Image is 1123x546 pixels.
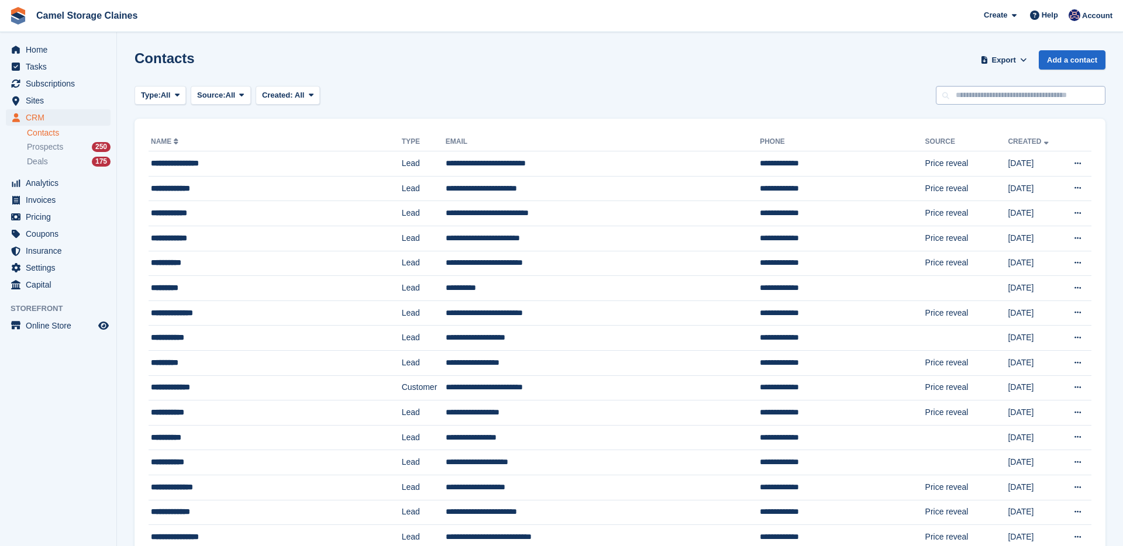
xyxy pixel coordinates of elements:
td: [DATE] [1008,375,1061,400]
a: Camel Storage Claines [32,6,142,25]
span: CRM [26,109,96,126]
td: Lead [402,400,446,426]
td: Price reveal [925,400,1008,426]
td: [DATE] [1008,251,1061,276]
td: Lead [402,300,446,326]
span: All [226,89,236,101]
td: Lead [402,151,446,177]
a: Prospects 250 [27,141,111,153]
span: Insurance [26,243,96,259]
td: Lead [402,226,446,251]
span: Pricing [26,209,96,225]
span: Help [1042,9,1058,21]
img: Rod [1069,9,1080,21]
span: Invoices [26,192,96,208]
td: [DATE] [1008,300,1061,326]
td: Price reveal [925,500,1008,525]
td: Price reveal [925,375,1008,400]
a: Preview store [97,319,111,333]
th: Phone [760,133,925,151]
span: Sites [26,92,96,109]
td: Price reveal [925,251,1008,276]
a: Created [1008,137,1050,146]
span: Type: [141,89,161,101]
td: Price reveal [925,151,1008,177]
span: All [295,91,305,99]
th: Source [925,133,1008,151]
a: menu [6,226,111,242]
td: [DATE] [1008,400,1061,426]
td: [DATE] [1008,276,1061,301]
a: Name [151,137,181,146]
span: Home [26,42,96,58]
td: [DATE] [1008,326,1061,351]
span: Capital [26,277,96,293]
span: Prospects [27,141,63,153]
a: menu [6,260,111,276]
td: Lead [402,350,446,375]
a: menu [6,317,111,334]
td: Price reveal [925,475,1008,500]
span: Deals [27,156,48,167]
a: Deals 175 [27,155,111,168]
button: Created: All [256,86,320,105]
a: menu [6,277,111,293]
td: [DATE] [1008,201,1061,226]
a: menu [6,109,111,126]
td: [DATE] [1008,350,1061,375]
span: Coupons [26,226,96,242]
span: Source: [197,89,225,101]
td: Price reveal [925,300,1008,326]
td: [DATE] [1008,226,1061,251]
td: Price reveal [925,201,1008,226]
td: Lead [402,450,446,475]
span: Subscriptions [26,75,96,92]
td: [DATE] [1008,425,1061,450]
div: 250 [92,142,111,152]
span: Tasks [26,58,96,75]
td: Lead [402,201,446,226]
a: menu [6,42,111,58]
td: Price reveal [925,176,1008,201]
img: stora-icon-8386f47178a22dfd0bd8f6a31ec36ba5ce8667c1dd55bd0f319d3a0aa187defe.svg [9,7,27,25]
td: Customer [402,375,446,400]
span: Export [992,54,1016,66]
span: Account [1082,10,1112,22]
td: [DATE] [1008,475,1061,500]
td: [DATE] [1008,500,1061,525]
span: Create [984,9,1007,21]
td: Lead [402,500,446,525]
div: 175 [92,157,111,167]
span: Created: [262,91,293,99]
h1: Contacts [135,50,195,66]
a: Add a contact [1039,50,1105,70]
a: menu [6,58,111,75]
a: menu [6,192,111,208]
td: Lead [402,326,446,351]
td: Lead [402,276,446,301]
button: Type: All [135,86,186,105]
a: Contacts [27,127,111,139]
a: menu [6,243,111,259]
th: Type [402,133,446,151]
td: [DATE] [1008,176,1061,201]
span: Online Store [26,317,96,334]
span: All [161,89,171,101]
a: menu [6,75,111,92]
th: Email [446,133,760,151]
td: [DATE] [1008,151,1061,177]
span: Storefront [11,303,116,315]
a: menu [6,209,111,225]
a: menu [6,92,111,109]
td: [DATE] [1008,450,1061,475]
a: menu [6,175,111,191]
td: Price reveal [925,350,1008,375]
td: Lead [402,251,446,276]
span: Analytics [26,175,96,191]
button: Export [978,50,1029,70]
td: Lead [402,176,446,201]
span: Settings [26,260,96,276]
td: Price reveal [925,226,1008,251]
button: Source: All [191,86,251,105]
td: Lead [402,475,446,500]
